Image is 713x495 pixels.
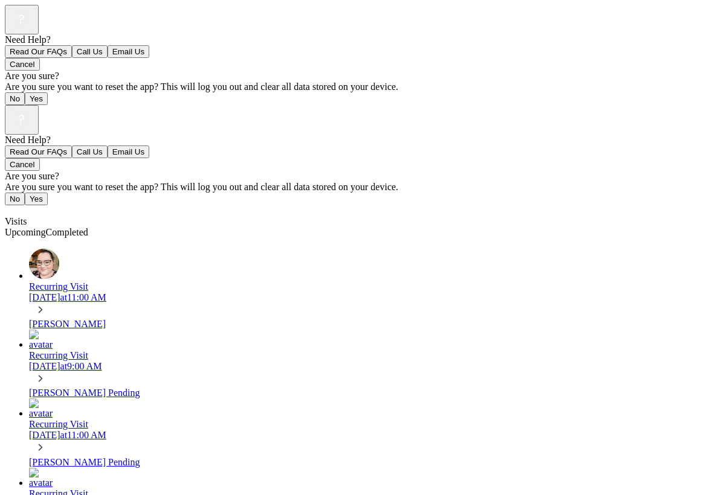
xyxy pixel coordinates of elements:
div: Recurring Visit [29,419,708,430]
img: avatar [29,468,59,488]
a: avatarRecurring Visit[DATE]at9:00 AM[PERSON_NAME] Pending [29,330,708,398]
button: Call Us [72,145,108,158]
button: Cancel [5,158,40,171]
div: [PERSON_NAME] Pending [29,388,708,398]
a: avatarRecurring Visit[DATE]at11:00 AM[PERSON_NAME] [29,249,708,330]
div: [DATE] at 11:00 AM [29,292,708,303]
div: Need Help? [5,135,708,145]
img: avatar [29,249,59,279]
a: avatarRecurring Visit[DATE]at11:00 AM[PERSON_NAME] Pending [29,398,708,467]
div: Are you sure you want to reset the app? This will log you out and clear all data stored on your d... [5,182,708,193]
span: Visits [5,216,27,226]
button: Call Us [72,45,108,58]
a: Upcoming [5,227,46,237]
div: Recurring Visit [29,350,708,361]
button: No [5,193,25,205]
div: Are you sure? [5,71,708,81]
div: [PERSON_NAME] Pending [29,457,708,468]
button: Read Our FAQs [5,145,72,158]
div: Are you sure you want to reset the app? This will log you out and clear all data stored on your d... [5,81,708,92]
button: Email Us [108,145,149,158]
div: [PERSON_NAME] [29,319,708,330]
div: [DATE] at 9:00 AM [29,361,708,372]
button: Yes [25,193,48,205]
button: No [5,92,25,105]
div: Are you sure? [5,171,708,182]
button: Yes [25,92,48,105]
button: Read Our FAQs [5,45,72,58]
button: Cancel [5,58,40,71]
img: avatar [29,330,59,350]
div: Recurring Visit [29,281,708,292]
div: Need Help? [5,34,708,45]
img: avatar [29,398,59,419]
button: Email Us [108,45,149,58]
div: [DATE] at 11:00 AM [29,430,708,441]
a: Completed [46,227,88,237]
